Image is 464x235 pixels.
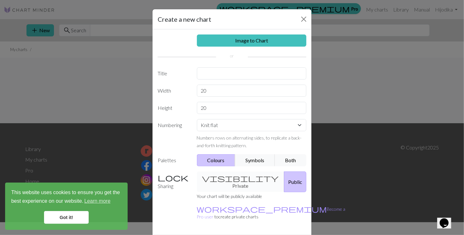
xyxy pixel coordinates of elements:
a: Image to Chart [197,34,307,47]
label: Palettes [154,154,193,166]
small: to create private charts [197,206,346,219]
label: Height [154,102,193,114]
label: Title [154,67,193,80]
div: cookieconsent [5,183,128,230]
a: learn more about cookies [83,196,111,206]
small: Numbers rows on alternating sides, to replicate a back-and-forth knitting pattern. [197,135,302,148]
label: Sharing [154,171,193,192]
a: dismiss cookie message [44,211,89,224]
span: workspace_premium [197,204,327,213]
button: Colours [197,154,236,166]
button: Both [275,154,307,166]
small: Your chart will be publicly available [197,193,262,199]
label: Width [154,85,193,97]
button: Close [299,14,309,24]
span: This website uses cookies to ensure you get the best experience on our website. [11,189,122,206]
a: Become a Pro user [197,206,346,219]
button: Public [284,171,306,192]
label: Numbering [154,119,193,149]
button: Symbols [235,154,275,166]
iframe: chat widget [437,209,458,229]
h5: Create a new chart [158,14,211,24]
